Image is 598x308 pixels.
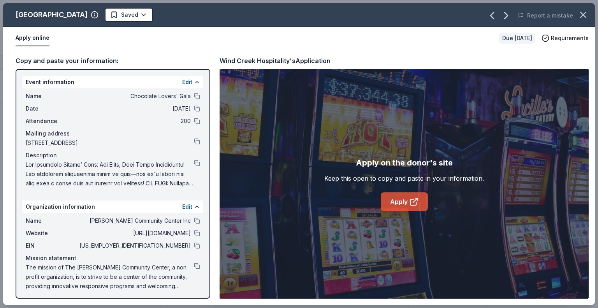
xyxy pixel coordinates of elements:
[16,9,88,21] div: [GEOGRAPHIC_DATA]
[26,253,200,263] div: Mission statement
[78,216,191,225] span: [PERSON_NAME] Community Center Inc
[105,8,153,22] button: Saved
[23,76,203,88] div: Event information
[78,104,191,113] span: [DATE]
[121,10,138,19] span: Saved
[26,263,194,291] span: The mission of The [PERSON_NAME] Community Center, a non profit organization, is to strive to be ...
[518,11,573,20] button: Report a mistake
[16,30,49,46] button: Apply online
[26,241,78,250] span: EIN
[23,201,203,213] div: Organization information
[324,174,484,183] div: Keep this open to copy and paste in your information.
[182,202,192,211] button: Edit
[26,138,194,148] span: [STREET_ADDRESS]
[542,33,589,43] button: Requirements
[499,33,535,44] div: Due [DATE]
[356,157,453,169] div: Apply on the donor's site
[26,160,194,188] span: Lor Ipsumdolo Sitame’ Cons: Adi Elits, Doei Tempo Incididuntu! Lab etdolorem aliquaenima minim ve...
[26,129,200,138] div: Mailing address
[78,92,191,101] span: Chocolate Lovers' Gala
[220,56,331,66] div: Wind Creek Hospitality's Application
[26,104,78,113] span: Date
[551,33,589,43] span: Requirements
[78,241,191,250] span: [US_EMPLOYER_IDENTIFICATION_NUMBER]
[26,151,200,160] div: Description
[26,116,78,126] span: Attendance
[78,229,191,238] span: [URL][DOMAIN_NAME]
[16,56,210,66] div: Copy and paste your information:
[26,229,78,238] span: Website
[78,116,191,126] span: 200
[182,77,192,87] button: Edit
[381,192,428,211] a: Apply
[26,216,78,225] span: Name
[26,92,78,101] span: Name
